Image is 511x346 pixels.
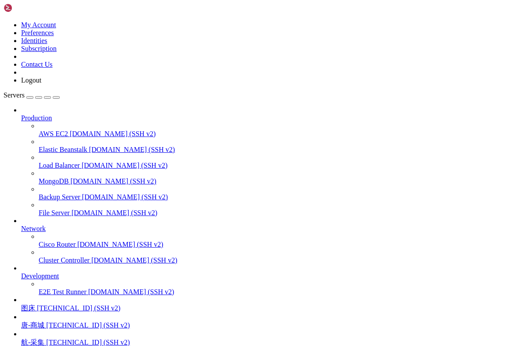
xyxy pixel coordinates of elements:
[172,130,180,138] span: 录
[22,71,29,78] span: 载
[120,93,127,101] span: 默
[91,123,99,130] span: 副
[21,61,53,68] a: Contact Us
[22,78,29,86] span: 改
[39,209,70,216] span: File Server
[29,56,36,63] span: 面
[4,71,396,78] x-row: (4) (11) IP + User-Agent |
[4,11,396,18] x-row: Debian GNU/Linux comes with ABSOLUTELY NO WARRANTY, to the extent
[22,56,29,63] span: 止
[148,108,156,115] span: 误
[80,71,87,78] span: 置
[54,123,62,130] span: 存
[14,56,22,63] span: 停
[25,115,33,123] span: 闭
[93,108,100,115] span: 修
[54,138,62,145] span: 全
[21,313,507,330] li: 唐-商城 [TECHNICAL_ID] (SSH v2)
[21,272,59,280] span: Development
[143,123,150,130] span: 否
[109,63,117,71] span: 制
[21,296,507,313] li: 图床 [TECHNICAL_ID] (SSH v2)
[18,108,25,115] span: 关
[215,108,222,115] span: 最
[80,63,87,71] span: 除
[194,130,202,138] span: 限
[22,86,29,93] span: 改
[36,48,44,56] span: 板
[51,78,58,86] span: 码
[4,41,396,48] x-row: ================================== ====================================
[69,101,77,108] span: 志
[39,288,507,296] a: E2E Test Runner [DOMAIN_NAME] (SSH v2)
[40,123,47,130] span: 否
[21,304,35,312] span: 图床
[39,162,507,169] a: Load Balancer [DOMAIN_NAME] (SSH v2)
[25,130,33,138] span: 闭
[165,123,172,130] span: 备
[145,41,153,48] span: 板
[37,304,120,312] span: [TECHNICAL_ID] (SSH v2)
[180,123,187,130] span: 面
[135,138,143,145] span: 验
[14,86,22,93] span: 修
[95,63,102,71] span: 录
[14,78,22,86] span: 修
[91,138,98,145] span: 取
[109,71,117,78] span: 启
[43,63,51,71] span: 服
[100,108,108,115] span: 复
[109,145,116,153] span: 闭
[58,86,66,93] span: 名
[43,48,51,56] span: 服
[21,114,52,122] span: Production
[172,123,180,130] span: 份
[51,63,58,71] span: 务
[87,78,95,86] span: 域
[113,115,120,123] span: 志
[21,29,54,36] a: Preferences
[91,115,98,123] span: 设
[128,138,135,145] span: 备
[128,101,135,108] span: 圾
[230,108,237,115] span: 版
[21,114,507,122] a: Production
[62,138,69,145] span: 入
[72,209,158,216] span: [DOMAIN_NAME] (SSH v2)
[54,101,62,108] span: 误
[29,71,36,78] span: 面
[21,321,507,330] a: 唐-商城 [TECHNICAL_ID] (SSH v2)
[4,93,396,101] x-row: (7) MySQL (14) |
[54,115,62,123] span: 令
[4,123,396,130] x-row: (25) (18) |
[47,115,54,123] span: 口
[98,101,106,108] span: 理
[4,108,396,115] x-row: (23) BasicAuth (16) ( ) |
[4,78,396,86] x-row: (5) (12) |
[135,130,142,138] span: 关
[21,45,57,52] a: Subscription
[21,321,44,329] span: 唐-商城
[4,56,396,63] x-row: (2) (9) |
[84,56,91,63] span: 面
[80,78,87,86] span: 消
[72,108,79,115] span: 证
[22,48,29,56] span: 启
[43,86,51,93] span: 用
[135,115,143,123] span: 是
[39,193,80,201] span: Backup Server
[36,71,44,78] span: 板
[33,123,40,130] span: 是
[4,138,396,145] x-row: (28) (29) |
[84,48,91,56] span: 板
[70,177,156,185] span: [DOMAIN_NAME] (SSH v2)
[150,115,158,123] span: 压
[88,288,174,296] span: [DOMAIN_NAME] (SSH v2)
[87,86,95,93] span: 消
[29,93,36,101] span: 修
[4,18,396,26] x-row: permitted by applicable law.
[127,93,134,101] span: 认
[22,63,29,71] span: 动
[200,108,207,115] span: 件
[105,115,113,123] span: 日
